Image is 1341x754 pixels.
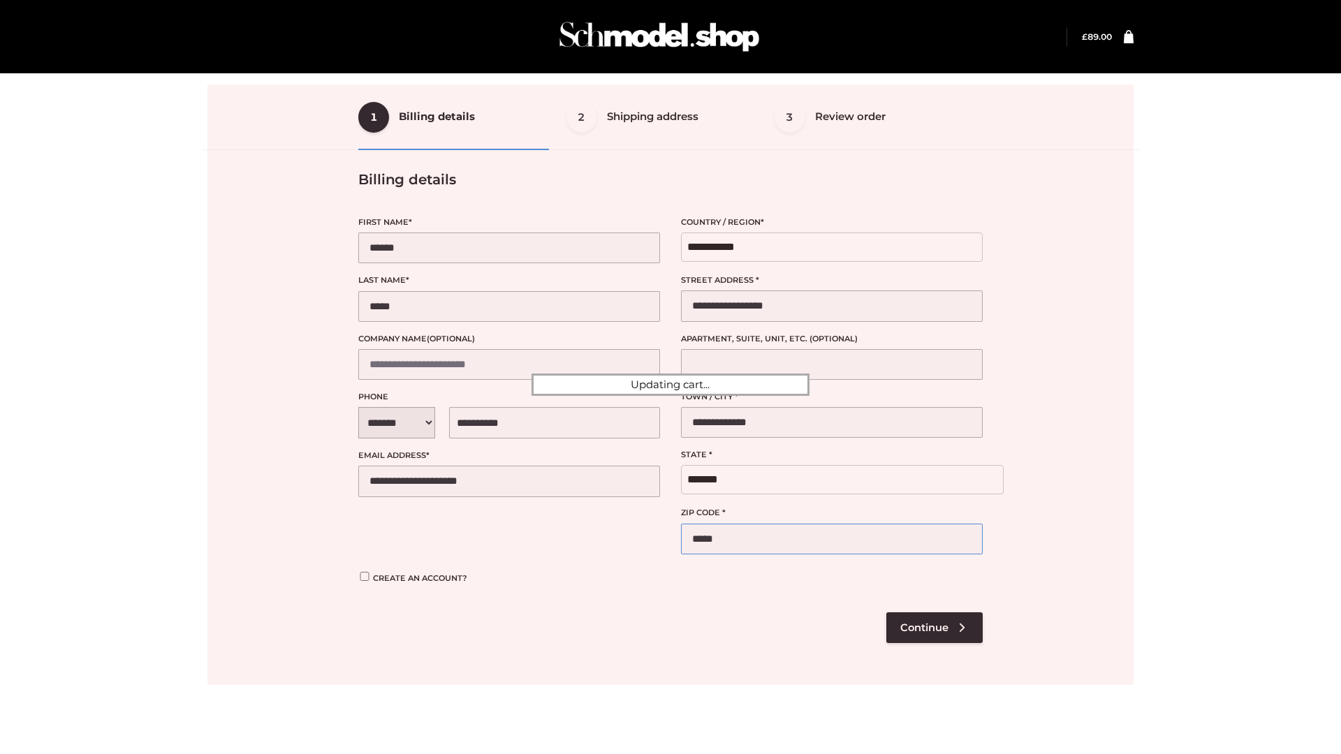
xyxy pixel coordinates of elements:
span: £ [1082,31,1087,42]
div: Updating cart... [532,374,809,396]
img: Schmodel Admin 964 [555,9,764,64]
a: £89.00 [1082,31,1112,42]
bdi: 89.00 [1082,31,1112,42]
